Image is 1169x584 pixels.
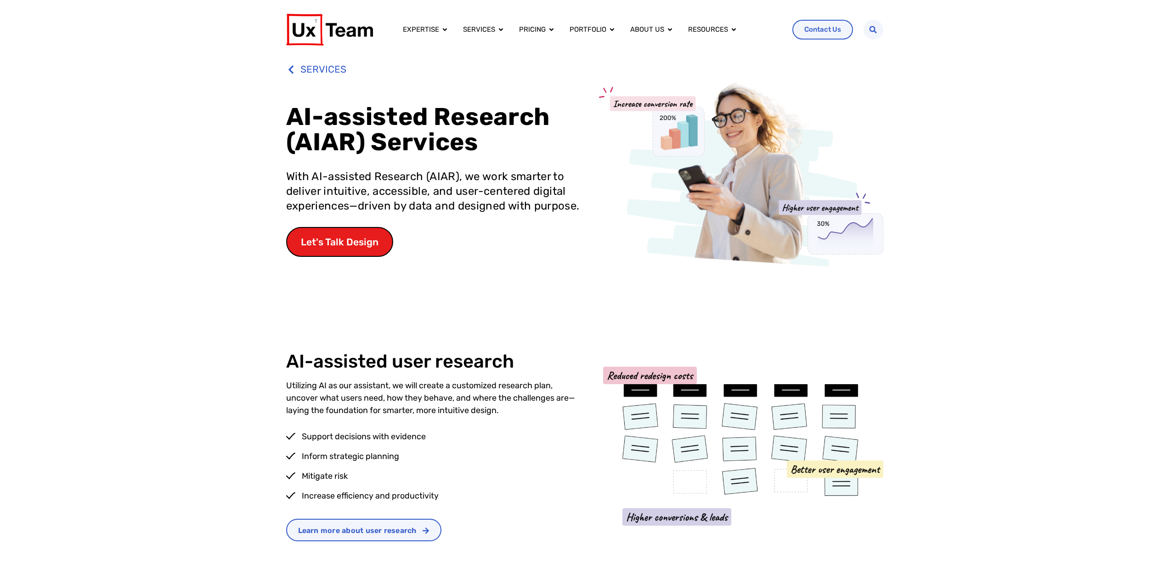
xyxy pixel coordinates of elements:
h2: AI-assisted user research [286,351,585,372]
span: Support decisions with evidence [299,431,426,443]
div: Menu Toggle [395,21,785,39]
a: Portfolio [570,24,606,35]
span: SERVICES [298,59,346,79]
span: Inform strategic planning [299,450,399,463]
a: SERVICES [286,59,883,79]
p: Utilizing AI as our assistant, we will create a customized research plan, uncover what users need... [286,380,585,417]
a: Expertise [403,24,439,35]
a: Resources [688,24,728,35]
a: Contact Us [792,20,853,40]
span: AI-assisted [286,104,428,129]
a: About us [630,24,664,35]
span: Mitigate risk [299,470,348,482]
span: Contact Us [804,26,841,33]
img: 1 person looking at a phone and the benefits of UX design [599,79,883,277]
a: Services [463,24,495,35]
div: Search [864,20,883,40]
img: UX Team Logo [286,14,373,45]
span: Learn more about user research [298,527,417,534]
img: card sort example with benefits of ux testing [603,367,883,526]
a: Pricing [519,24,546,35]
span: Let's Talk Design [301,237,378,247]
a: Let's Talk Design [286,227,393,257]
span: Increase efficiency and productivity [299,490,439,502]
span: Research (AIAR) Services [286,102,550,156]
nav: Menu [395,21,785,39]
a: Learn more about user research [286,519,441,541]
p: With AI-assisted Research (AIAR), we work smarter to deliver intuitive, accessible, and user-cent... [286,169,592,213]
